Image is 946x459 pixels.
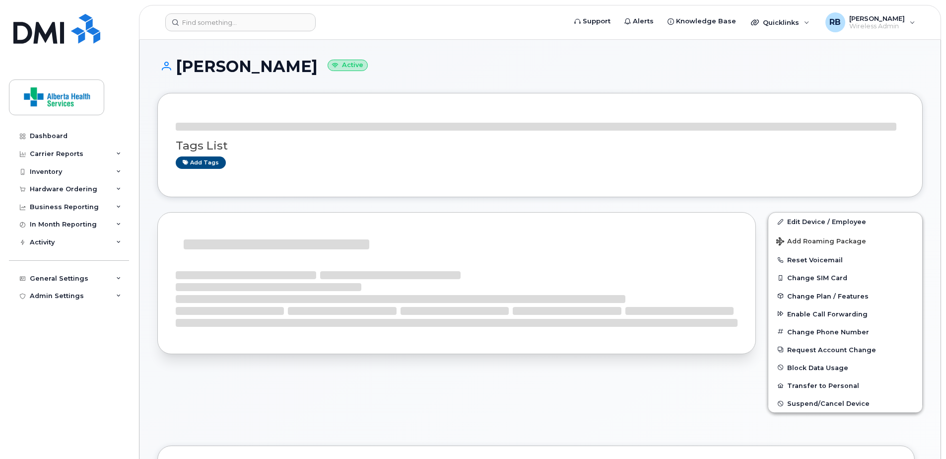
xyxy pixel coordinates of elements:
[768,359,922,377] button: Block Data Usage
[768,230,922,251] button: Add Roaming Package
[768,269,922,287] button: Change SIM Card
[787,292,869,300] span: Change Plan / Features
[776,237,866,247] span: Add Roaming Package
[787,400,870,407] span: Suspend/Cancel Device
[768,305,922,323] button: Enable Call Forwarding
[768,251,922,269] button: Reset Voicemail
[176,156,226,169] a: Add tags
[768,213,922,230] a: Edit Device / Employee
[157,58,923,75] h1: [PERSON_NAME]
[768,287,922,305] button: Change Plan / Features
[176,140,904,152] h3: Tags List
[768,394,922,412] button: Suspend/Cancel Device
[768,323,922,341] button: Change Phone Number
[787,310,868,317] span: Enable Call Forwarding
[768,377,922,394] button: Transfer to Personal
[328,60,368,71] small: Active
[768,341,922,359] button: Request Account Change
